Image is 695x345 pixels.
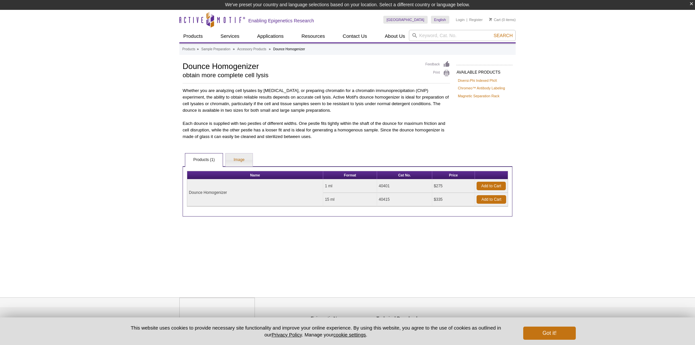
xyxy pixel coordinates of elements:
[187,179,323,206] td: Dounce Homogenizer
[311,316,373,321] h4: Epigenetic News
[469,17,482,22] a: Register
[456,17,465,22] a: Login
[323,193,377,206] td: 15 ml
[185,153,222,167] a: Products (1)
[339,30,371,42] a: Contact Us
[489,18,492,21] img: Your Cart
[492,33,515,38] button: Search
[323,171,377,179] th: Format
[248,18,314,24] h2: Enabling Epigenetics Research
[458,93,500,99] a: Magnetic Separation Rack
[432,179,475,193] td: $275
[333,332,366,337] button: cookie settings
[377,171,432,179] th: Cat No.
[253,30,288,42] a: Applications
[466,16,467,24] li: |
[377,179,432,193] td: 40401
[179,30,207,42] a: Products
[489,16,516,24] li: (0 items)
[187,171,323,179] th: Name
[201,46,230,52] a: Sample Preparation
[376,316,439,321] h4: Technical Downloads
[377,193,432,206] td: 40415
[432,193,475,206] td: $335
[457,65,512,77] h2: AVAILABLE PRODUCTS
[273,47,305,51] li: Dounce Homogenizer
[425,70,450,77] a: Print
[183,120,450,140] p: Each dounce is supplied with two pestles of different widths. One pestle fits tightly within the ...
[432,171,475,179] th: Price
[425,61,450,68] a: Feedback
[258,315,284,325] a: Privacy Policy
[182,46,195,52] a: Products
[489,17,501,22] a: Cart
[494,33,513,38] span: Search
[237,46,266,52] a: Accessory Products
[197,47,199,51] li: »
[477,182,506,190] a: Add to Cart
[183,87,450,114] p: Whether you are analyzing cell lysates by [MEDICAL_DATA], or preparing chromatin for a chromatin ...
[431,16,449,24] a: English
[183,61,419,71] h1: Dounce Homogenizer
[179,298,255,324] img: Active Motif,
[458,85,505,91] a: Chromeo™ Antibody Labeling
[523,327,576,340] button: Got it!
[409,30,516,41] input: Keyword, Cat. No.
[269,47,271,51] li: »
[272,332,302,337] a: Privacy Policy
[298,30,329,42] a: Resources
[381,30,409,42] a: About Us
[233,47,235,51] li: »
[458,78,497,83] a: Diversi-Phi Indexed PhiX
[323,179,377,193] td: 1 ml
[383,16,428,24] a: [GEOGRAPHIC_DATA]
[477,195,506,204] a: Add to Cart
[226,153,252,167] a: Image
[119,324,512,338] p: This website uses cookies to provide necessary site functionality and improve your online experie...
[442,309,491,324] table: Click to Verify - This site chose Symantec SSL for secure e-commerce and confidential communicati...
[216,30,243,42] a: Services
[183,72,419,78] h2: obtain more complete cell lysis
